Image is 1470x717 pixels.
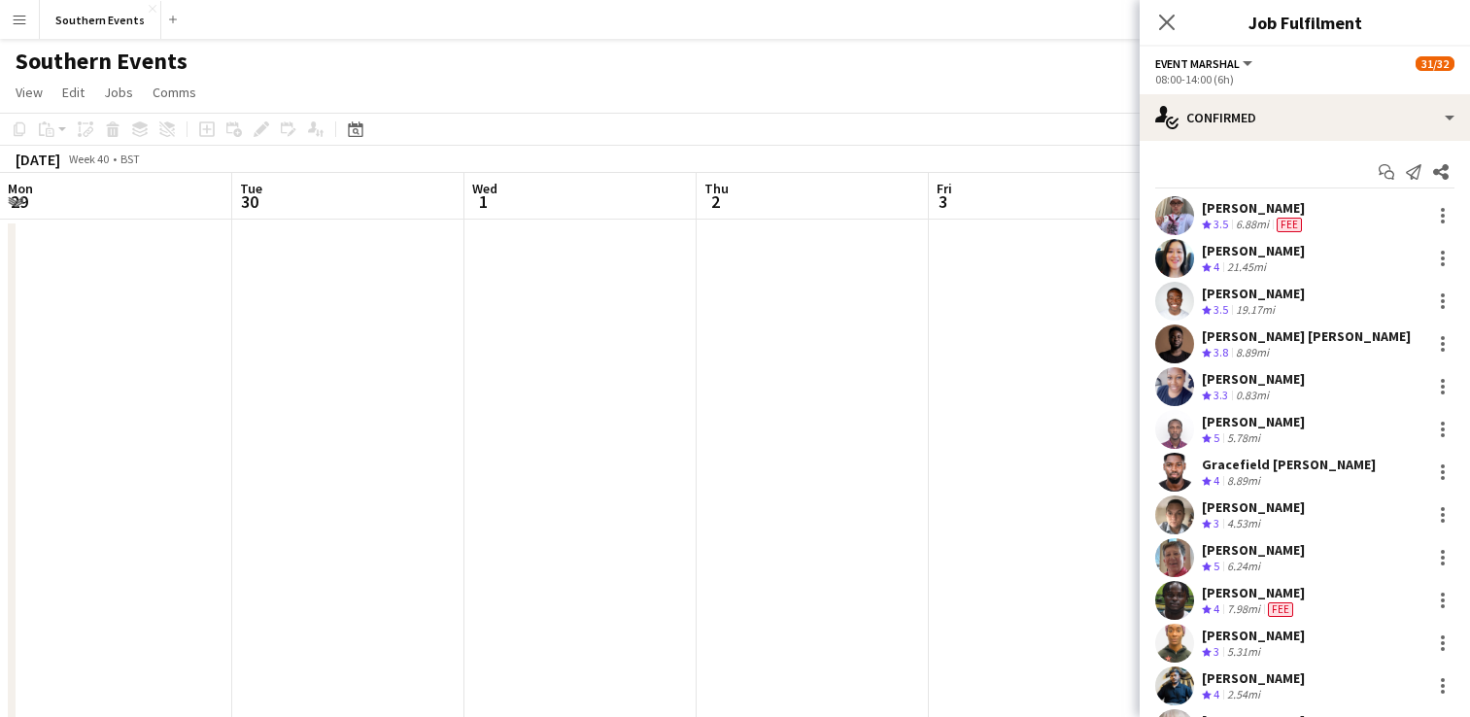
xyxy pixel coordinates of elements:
h1: Southern Events [16,47,188,76]
div: 6.24mi [1223,559,1264,575]
a: View [8,80,51,105]
button: Southern Events [40,1,161,39]
span: 5 [1214,430,1219,445]
span: Fee [1268,602,1293,617]
div: 6.88mi [1232,217,1273,233]
div: 21.45mi [1223,259,1270,276]
span: 4 [1214,259,1219,274]
div: 5.78mi [1223,430,1264,447]
div: Gracefield [PERSON_NAME] [1202,456,1376,473]
span: 3.8 [1214,345,1228,359]
div: [PERSON_NAME] [1202,627,1305,644]
span: Week 40 [64,152,113,166]
div: 5.31mi [1223,644,1264,661]
span: 30 [237,190,262,213]
span: Event Marshal [1155,56,1240,71]
div: 7.98mi [1223,601,1264,618]
div: [PERSON_NAME] [1202,199,1306,217]
h3: Job Fulfilment [1140,10,1470,35]
span: Edit [62,84,85,101]
div: [PERSON_NAME] [1202,285,1305,302]
span: Wed [472,180,497,197]
div: 8.89mi [1232,345,1273,361]
div: 2.54mi [1223,687,1264,703]
span: 1 [469,190,497,213]
span: Fri [937,180,952,197]
span: Tue [240,180,262,197]
span: 3 [1214,516,1219,530]
span: Comms [153,84,196,101]
span: 31/32 [1416,56,1454,71]
div: [PERSON_NAME] [1202,541,1305,559]
span: 5 [1214,559,1219,573]
div: [PERSON_NAME] [1202,413,1305,430]
div: [PERSON_NAME] [1202,498,1305,516]
span: 3.5 [1214,302,1228,317]
span: 3 [934,190,952,213]
div: [PERSON_NAME] [PERSON_NAME] [1202,327,1411,345]
span: 2 [701,190,729,213]
div: [PERSON_NAME] [1202,370,1305,388]
span: 4 [1214,601,1219,616]
div: 0.83mi [1232,388,1273,404]
div: Crew has different fees then in role [1273,217,1306,233]
div: Confirmed [1140,94,1470,141]
span: Jobs [104,84,133,101]
div: 19.17mi [1232,302,1279,319]
span: 4 [1214,473,1219,488]
div: 4.53mi [1223,516,1264,532]
div: 08:00-14:00 (6h) [1155,72,1454,86]
a: Comms [145,80,204,105]
span: Fee [1277,218,1302,232]
div: [PERSON_NAME] [1202,242,1305,259]
span: Mon [8,180,33,197]
div: 8.89mi [1223,473,1264,490]
div: [PERSON_NAME] [1202,584,1305,601]
span: 4 [1214,687,1219,701]
span: 3.5 [1214,217,1228,231]
a: Jobs [96,80,141,105]
span: 29 [5,190,33,213]
div: Crew has different fees then in role [1264,601,1297,618]
span: 3 [1214,644,1219,659]
span: Thu [704,180,729,197]
span: View [16,84,43,101]
a: Edit [54,80,92,105]
button: Event Marshal [1155,56,1255,71]
div: [PERSON_NAME] [1202,669,1305,687]
div: [DATE] [16,150,60,169]
div: BST [120,152,140,166]
span: 3.3 [1214,388,1228,402]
